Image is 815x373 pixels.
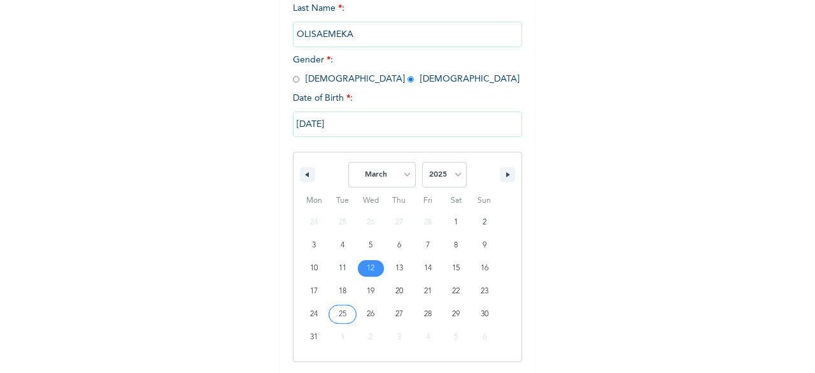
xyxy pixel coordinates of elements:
[481,303,488,326] span: 30
[395,257,403,280] span: 13
[339,257,346,280] span: 11
[385,191,414,211] span: Thu
[413,303,442,326] button: 28
[310,257,318,280] span: 10
[300,191,329,211] span: Mon
[413,257,442,280] button: 14
[470,234,499,257] button: 9
[442,303,471,326] button: 29
[300,257,329,280] button: 10
[369,234,372,257] span: 5
[395,280,403,303] span: 20
[483,234,486,257] span: 9
[341,234,344,257] span: 4
[300,326,329,349] button: 31
[442,211,471,234] button: 1
[452,303,460,326] span: 29
[442,280,471,303] button: 22
[357,280,385,303] button: 19
[367,257,374,280] span: 12
[357,303,385,326] button: 26
[413,234,442,257] button: 7
[452,280,460,303] span: 22
[424,280,432,303] span: 21
[329,234,357,257] button: 4
[293,92,353,105] span: Date of Birth :
[339,280,346,303] span: 18
[385,234,414,257] button: 6
[483,211,486,234] span: 2
[293,22,522,47] input: Enter your last name
[470,280,499,303] button: 23
[481,280,488,303] span: 23
[310,326,318,349] span: 31
[481,257,488,280] span: 16
[397,234,401,257] span: 6
[452,257,460,280] span: 15
[385,257,414,280] button: 13
[339,303,346,326] span: 25
[300,303,329,326] button: 24
[413,280,442,303] button: 21
[357,234,385,257] button: 5
[293,55,520,84] span: Gender : [DEMOGRAPHIC_DATA] [DEMOGRAPHIC_DATA]
[293,112,522,137] input: DD-MM-YYYY
[310,280,318,303] span: 17
[424,303,432,326] span: 28
[385,303,414,326] button: 27
[367,280,374,303] span: 19
[367,303,374,326] span: 26
[300,280,329,303] button: 17
[442,191,471,211] span: Sat
[395,303,403,326] span: 27
[426,234,430,257] span: 7
[454,234,458,257] span: 8
[329,191,357,211] span: Tue
[310,303,318,326] span: 24
[329,280,357,303] button: 18
[329,303,357,326] button: 25
[442,257,471,280] button: 15
[454,211,458,234] span: 1
[293,4,522,39] span: Last Name :
[470,303,499,326] button: 30
[424,257,432,280] span: 14
[470,211,499,234] button: 2
[385,280,414,303] button: 20
[470,257,499,280] button: 16
[470,191,499,211] span: Sun
[442,234,471,257] button: 8
[300,234,329,257] button: 3
[329,257,357,280] button: 11
[357,257,385,280] button: 12
[312,234,316,257] span: 3
[357,191,385,211] span: Wed
[413,191,442,211] span: Fri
